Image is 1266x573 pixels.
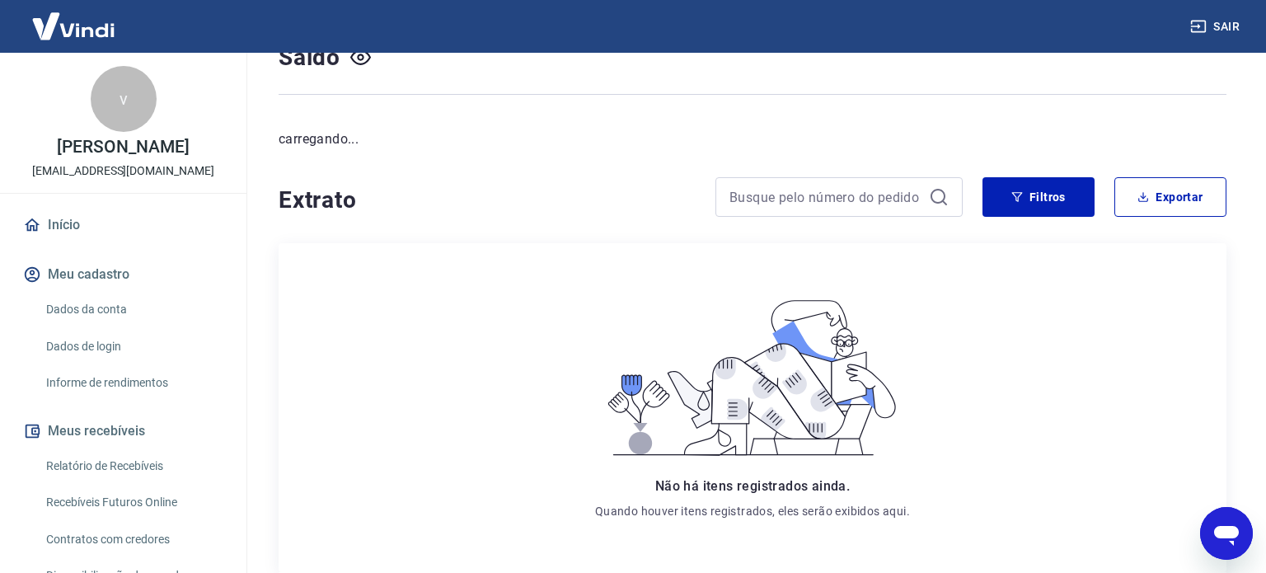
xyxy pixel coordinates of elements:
[32,162,214,180] p: [EMAIL_ADDRESS][DOMAIN_NAME]
[595,503,910,519] p: Quando houver itens registrados, eles serão exibidos aqui.
[279,184,696,217] h4: Extrato
[40,523,227,557] a: Contratos com credores
[279,129,1226,149] p: carregando...
[1114,177,1226,217] button: Exportar
[57,139,189,156] p: [PERSON_NAME]
[40,449,227,483] a: Relatório de Recebíveis
[279,41,340,74] h4: Saldo
[20,256,227,293] button: Meu cadastro
[20,413,227,449] button: Meus recebíveis
[20,1,127,51] img: Vindi
[729,185,922,209] input: Busque pelo número do pedido
[40,293,227,326] a: Dados da conta
[91,66,157,132] div: v
[655,478,850,494] span: Não há itens registrados ainda.
[1187,12,1246,42] button: Sair
[1200,507,1253,560] iframe: Botão para abrir a janela de mensagens
[40,366,227,400] a: Informe de rendimentos
[982,177,1095,217] button: Filtros
[20,207,227,243] a: Início
[40,330,227,364] a: Dados de login
[40,486,227,519] a: Recebíveis Futuros Online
